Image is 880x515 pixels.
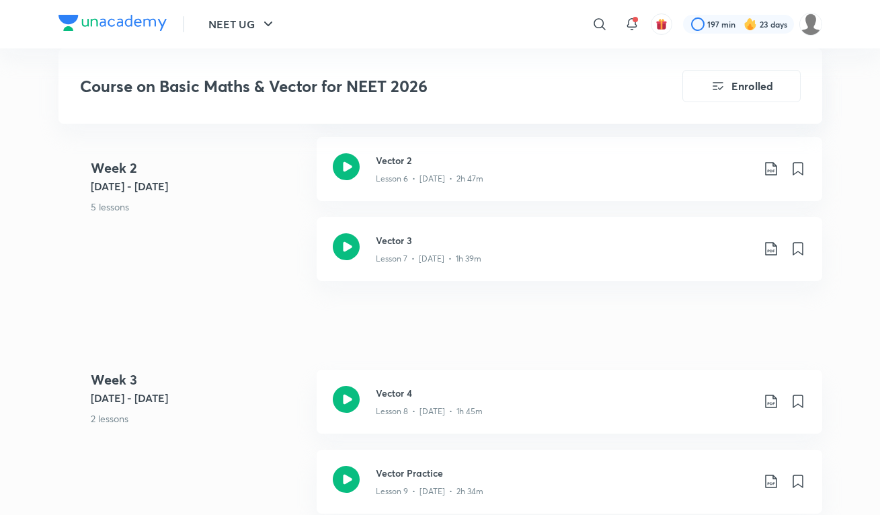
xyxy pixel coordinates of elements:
img: streak [744,17,757,31]
p: Lesson 7 • [DATE] • 1h 39m [376,253,481,265]
button: Enrolled [682,70,801,102]
p: 5 lessons [91,200,306,214]
a: Company Logo [58,15,167,34]
button: NEET UG [200,11,284,38]
a: Vector 3Lesson 7 • [DATE] • 1h 39m [317,217,822,297]
a: Vector 4Lesson 8 • [DATE] • 1h 45m [317,370,822,450]
h3: Vector 3 [376,233,752,247]
p: Lesson 8 • [DATE] • 1h 45m [376,405,483,418]
p: Lesson 6 • [DATE] • 2h 47m [376,173,483,185]
h5: [DATE] - [DATE] [91,390,306,406]
p: Lesson 9 • [DATE] • 2h 34m [376,485,483,498]
h3: Course on Basic Maths & Vector for NEET 2026 [80,77,606,96]
h4: Week 2 [91,158,306,178]
a: Vector 2Lesson 6 • [DATE] • 2h 47m [317,137,822,217]
img: avatar [655,18,668,30]
img: Company Logo [58,15,167,31]
h3: Vector 2 [376,153,752,167]
h4: Week 3 [91,370,306,390]
h3: Vector Practice [376,466,752,480]
h5: [DATE] - [DATE] [91,178,306,194]
h3: Vector 4 [376,386,752,400]
img: Disha C [799,13,822,36]
button: avatar [651,13,672,35]
p: 2 lessons [91,411,306,426]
